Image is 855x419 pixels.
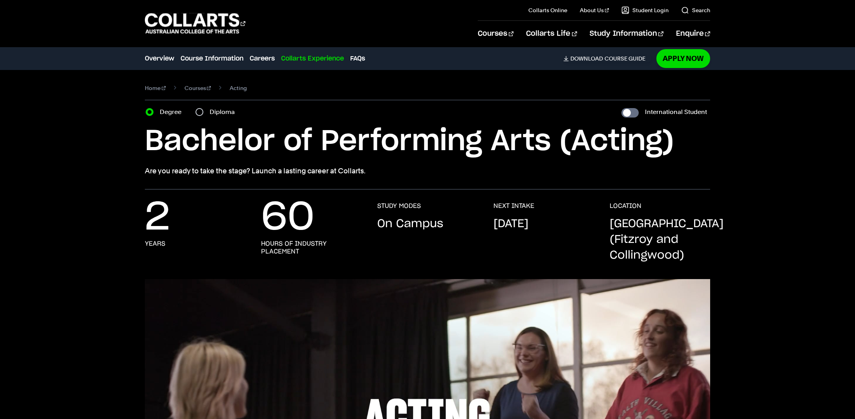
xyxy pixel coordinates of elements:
[590,21,663,47] a: Study Information
[676,21,710,47] a: Enquire
[261,202,314,233] p: 60
[281,54,344,63] a: Collarts Experience
[145,54,174,63] a: Overview
[528,6,567,14] a: Collarts Online
[621,6,669,14] a: Student Login
[261,240,362,255] h3: hours of industry placement
[230,83,247,94] span: Acting
[493,216,528,232] p: [DATE]
[250,54,275,63] a: Careers
[160,107,186,118] label: Degree
[377,216,443,232] p: On Campus
[526,21,577,47] a: Collarts Life
[610,216,723,263] p: [GEOGRAPHIC_DATA] (Fitzroy and Collingwood)
[377,202,421,210] h3: STUDY MODES
[493,202,534,210] h3: NEXT INTAKE
[350,54,365,63] a: FAQs
[656,49,710,68] a: Apply Now
[610,202,641,210] h3: LOCATION
[580,6,609,14] a: About Us
[145,124,710,159] h1: Bachelor of Performing Arts (Acting)
[145,165,710,176] p: Are you ready to take the stage? Launch a lasting career at Collarts.
[681,6,710,14] a: Search
[145,240,165,248] h3: years
[570,55,603,62] span: Download
[145,202,170,233] p: 2
[145,83,166,94] a: Home
[645,107,707,118] label: International Student
[563,55,652,62] a: DownloadCourse Guide
[145,12,245,35] div: Go to homepage
[181,54,243,63] a: Course Information
[478,21,513,47] a: Courses
[210,107,239,118] label: Diploma
[185,83,211,94] a: Courses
